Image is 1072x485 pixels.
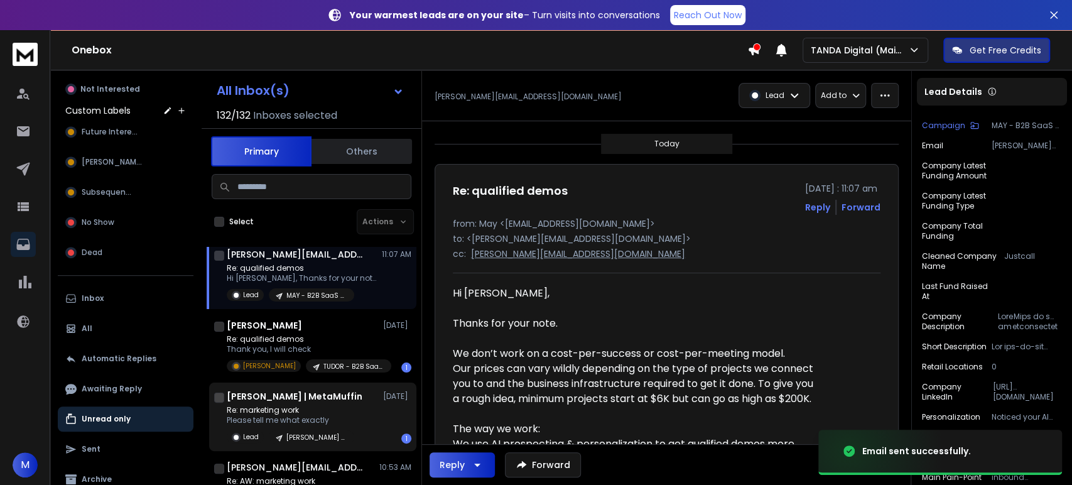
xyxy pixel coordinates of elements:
h1: [PERSON_NAME][EMAIL_ADDRESS][DOMAIN_NAME] [227,248,365,261]
button: Reply [430,452,495,477]
button: Awaiting Reply [58,376,193,401]
p: Lor ips-do-sit ametcons adipiscingeli seddoeiu temp incid utl etdolor magn aliquaeni adm veniamqu... [992,342,1062,352]
button: Not Interested [58,77,193,102]
p: Archive [82,474,112,484]
button: Primary [211,136,311,166]
p: All [82,324,92,334]
label: Select [229,217,254,227]
h1: [PERSON_NAME][EMAIL_ADDRESS][DOMAIN_NAME] [227,461,365,474]
a: Reach Out Now [670,5,745,25]
p: cc: [453,248,466,260]
p: 0 [992,362,1062,372]
p: Inbox [82,293,104,303]
h1: All Inbox(s) [217,84,290,97]
button: All Inbox(s) [207,78,414,103]
img: logo [13,43,38,66]
p: Company Total Funding [922,221,1002,241]
button: Campaign [922,121,979,131]
p: from: May <[EMAIL_ADDRESS][DOMAIN_NAME]> [453,217,880,230]
span: Subsequence [82,187,135,197]
h1: Onebox [72,43,747,58]
p: Re: marketing work [227,405,354,415]
p: [DATE] [383,320,411,330]
p: Lead [243,432,259,442]
span: Dead [82,248,102,258]
p: Company Latest Funding Type [922,191,1010,211]
button: Dead [58,240,193,265]
span: [PERSON_NAME] [82,157,143,167]
p: – Turn visits into conversations [350,9,660,21]
div: Thanks for your note. We don’t work on a cost-per-success or cost-per-meeting model. Our prices c... [453,316,820,422]
p: Retail Locations [922,362,983,372]
p: [DATE] : 11:07 am [805,182,880,195]
p: TANDA Digital (Main) [811,44,908,57]
p: Unread only [82,414,131,424]
p: 10:53 AM [379,462,411,472]
div: Reply [440,459,465,471]
button: Automatic Replies [58,346,193,371]
p: Last Fund Raised At [922,281,994,302]
p: Campaign [922,121,965,131]
p: [PERSON_NAME][EMAIL_ADDRESS][DOMAIN_NAME] [992,141,1062,151]
button: Get Free Credits [943,38,1050,63]
p: MAY - B2B SaaS - EU [286,291,347,300]
button: Others [311,138,412,165]
p: TUDOR - B2B SaaS | EU [323,362,384,371]
p: Sent [82,444,100,454]
p: Hi [PERSON_NAME], Thanks for your note. We [227,273,377,283]
p: Justcall [1004,251,1062,271]
div: The way we work: [453,422,820,437]
p: Company Description [922,312,998,332]
button: Forward [505,452,581,477]
p: Noticed your AI voice agent handles calls 24/7 and integrates with over 100 tools. That must real... [992,412,1062,422]
button: [PERSON_NAME] [58,150,193,175]
div: Hi [PERSON_NAME], [453,286,820,316]
p: [PERSON_NAME] – [Marketing] – [GEOGRAPHIC_DATA] – 1-10 [286,433,347,442]
button: No Show [58,210,193,235]
p: Re: qualified demos [227,263,377,273]
p: Company LinkedIn [922,382,993,402]
span: No Show [82,217,114,227]
p: to: <[PERSON_NAME][EMAIL_ADDRESS][DOMAIN_NAME]> [453,232,880,245]
p: Lead [243,290,259,300]
p: Short Description [922,342,987,352]
button: M [13,452,38,477]
button: All [58,316,193,341]
button: Unread only [58,406,193,432]
button: Reply [805,201,830,214]
strong: Your warmest leads are on your site [350,9,524,21]
p: [PERSON_NAME][EMAIL_ADDRESS][DOMAIN_NAME] [471,248,685,260]
p: 11:07 AM [382,249,411,259]
p: Thank you, I will check [227,344,377,354]
p: MAY - B2B SaaS - EU [992,121,1062,131]
p: LoreMips do s ametconsectet adipisci elit seddoeiusmo te incididun UT-laboree dolor mag aliquaeni... [998,312,1062,332]
p: Get Free Credits [970,44,1041,57]
h1: [PERSON_NAME] [227,319,302,332]
p: [PERSON_NAME][EMAIL_ADDRESS][DOMAIN_NAME] [435,92,622,102]
p: Awaiting Reply [82,384,142,394]
p: Reach Out Now [674,9,742,21]
h3: Custom Labels [65,104,131,117]
p: Lead Details [924,85,982,98]
p: Re: qualified demos [227,334,377,344]
button: Future Interest [58,119,193,144]
div: Forward [842,201,880,214]
p: [DATE] [383,391,411,401]
button: Inbox [58,286,193,311]
div: 1 [401,362,411,373]
h1: [PERSON_NAME] | MetaMuffin [227,390,362,403]
p: Automatic Replies [82,354,156,364]
p: [URL][DOMAIN_NAME] [993,382,1062,402]
p: Personalization [922,412,980,422]
button: Subsequence [58,180,193,205]
span: Future Interest [82,127,139,137]
p: Not Interested [80,84,140,94]
button: Sent [58,437,193,462]
p: Today [654,139,679,149]
p: [PERSON_NAME] [243,361,296,371]
p: Company Latest Funding Amount [922,161,1013,181]
p: Email [922,141,943,151]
